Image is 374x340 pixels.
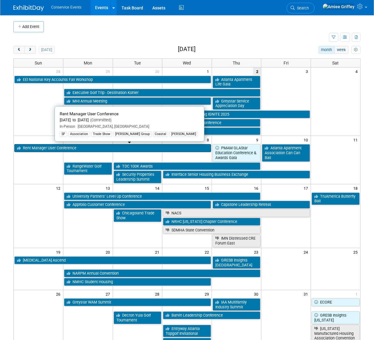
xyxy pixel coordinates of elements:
[64,193,260,200] a: University Partners’ Level Up Conference
[253,184,261,192] span: 16
[183,61,191,65] span: Wed
[64,97,211,105] a: MHI Annual Meeting
[114,171,162,183] a: Security Properties Leadership Summit
[353,184,360,192] span: 18
[319,46,335,54] button: month
[287,3,315,13] a: Search
[13,46,25,54] button: prev
[233,61,240,65] span: Thu
[114,162,261,170] a: TDC 100K Awards
[213,201,310,209] a: Capstone Leadership Retreat
[169,131,198,137] div: [PERSON_NAME]
[154,184,162,192] span: 14
[295,6,309,10] span: Search
[51,5,81,9] span: Conservice Events
[213,298,261,311] a: IAA Multifamily Industry Summit
[163,325,211,337] a: Entryway Atlanta Topgolf Invitational
[253,68,261,75] span: 2
[303,136,311,144] span: 10
[163,127,260,135] a: BAM Con 2025
[60,131,67,137] div: SF
[64,278,211,286] a: NMHC Student Housing
[163,110,310,118] a: Capital Square Living IGNITE 2025
[253,248,261,256] span: 23
[14,256,211,264] a: [MEDICAL_DATA] Ascend
[153,131,168,137] div: Coastal
[35,61,42,65] span: Sun
[312,298,360,306] a: ECORE
[64,89,260,97] a: Executive Golf Trip - Destination Kohler
[134,61,141,65] span: Tue
[262,144,310,161] a: Atlanta Apartment Association Can Can Ball
[64,298,211,306] a: Greystar WAM Summit
[213,76,261,88] a: Atlanta Apartment Life Gala
[105,184,113,192] span: 13
[60,111,118,116] span: Rent Manager User Conference
[332,61,339,65] span: Sat
[64,201,211,209] a: Appfolio Customer Conference
[305,68,311,75] span: 3
[13,5,44,11] img: ExhibitDay
[68,131,90,137] div: Association
[213,144,261,161] a: PMAM GLAStar Education Conference & Awards Gala
[39,46,55,54] button: [DATE]
[84,61,92,65] span: Mon
[154,290,162,298] span: 28
[213,234,261,247] a: IMN Distressed CRE Forum East
[55,248,63,256] span: 19
[353,136,360,144] span: 11
[114,311,162,324] a: Decron Yula Golf Tournament
[355,290,360,298] span: 1
[14,144,211,152] a: Rent Manager User Conference
[204,248,212,256] span: 22
[312,193,360,205] a: TruAmerica Butterfly Ball
[163,226,260,234] a: SDMHA State Convention
[355,68,360,75] span: 4
[75,124,149,129] span: [GEOGRAPHIC_DATA], [GEOGRAPHIC_DATA]
[55,184,63,192] span: 12
[105,248,113,256] span: 20
[89,118,111,122] span: (Committed)
[253,290,261,298] span: 30
[256,136,261,144] span: 9
[284,61,288,65] span: Fri
[163,218,260,226] a: NRHC [US_STATE] Chapter Conference
[206,68,212,75] span: 1
[60,124,75,129] span: In-Person
[323,3,355,10] img: Amiee Griffey
[64,162,112,175] a: RangeWater Golf Tournament
[91,131,112,137] div: Trade Show
[105,68,113,75] span: 29
[312,311,360,324] a: GRESB Insights [US_STATE]
[303,290,311,298] span: 31
[105,290,113,298] span: 27
[206,136,212,144] span: 8
[204,290,212,298] span: 29
[154,68,162,75] span: 30
[163,311,260,319] a: Barvin Leadership Conference
[55,68,63,75] span: 28
[24,46,36,54] button: next
[60,118,199,123] div: [DATE] to [DATE]
[351,46,361,54] button: myCustomButton
[213,97,261,110] a: Greystar Service Appreciation Day
[353,248,360,256] span: 25
[163,171,310,179] a: Interface Senior Housing Business Exchange
[154,248,162,256] span: 21
[113,131,152,137] div: [PERSON_NAME] Group
[13,21,44,32] button: Add Event
[354,48,358,52] i: Personalize Calendar
[114,209,162,222] a: Chicagoland Trade Show
[204,184,212,192] span: 15
[64,269,260,277] a: NARPM Annual Convention
[178,46,196,53] h2: [DATE]
[213,256,261,269] a: GRESB Insights [GEOGRAPHIC_DATA]
[14,76,211,84] a: EEI National Key Accounts Fall Workshop
[55,290,63,298] span: 26
[163,209,310,217] a: NACS
[303,184,311,192] span: 17
[303,248,311,256] span: 24
[334,46,348,54] button: week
